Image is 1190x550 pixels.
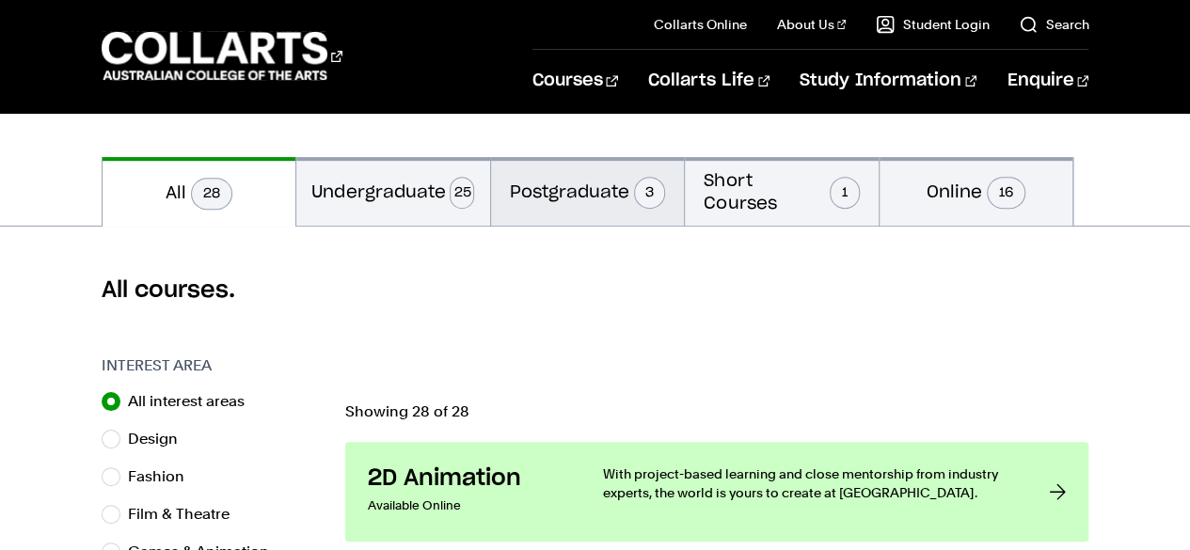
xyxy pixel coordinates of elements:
[880,157,1073,226] button: Online16
[368,493,565,519] p: Available Online
[1019,15,1088,34] a: Search
[450,177,474,209] span: 25
[102,275,1089,306] h2: All courses.
[491,157,685,226] button: Postgraduate3
[830,177,860,209] span: 1
[1007,50,1088,112] a: Enquire
[800,50,976,112] a: Study Information
[987,177,1025,209] span: 16
[777,15,847,34] a: About Us
[648,50,770,112] a: Collarts Life
[368,464,565,493] h3: 2D Animation
[296,157,490,226] button: Undergraduate25
[103,157,296,227] button: All28
[128,464,199,490] label: Fashion
[685,157,879,226] button: Short Courses1
[345,442,1089,542] a: 2D Animation Available Online With project-based learning and close mentorship from industry expe...
[128,388,260,415] label: All interest areas
[532,50,618,112] a: Courses
[128,426,193,452] label: Design
[102,354,326,377] h3: Interest Area
[102,29,342,83] div: Go to homepage
[634,177,666,209] span: 3
[876,15,989,34] a: Student Login
[345,404,1089,419] p: Showing 28 of 28
[603,464,1012,502] p: With project-based learning and close mentorship from industry experts, the world is yours to cre...
[191,178,232,210] span: 28
[654,15,747,34] a: Collarts Online
[128,501,245,527] label: Film & Theatre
